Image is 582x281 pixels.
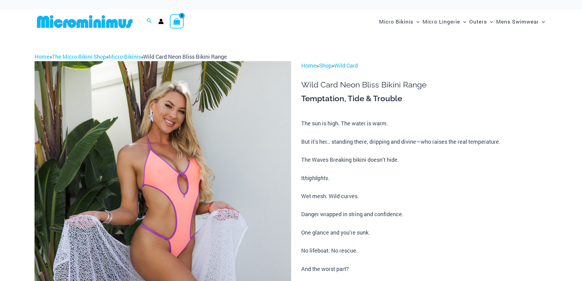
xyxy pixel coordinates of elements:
[495,12,547,31] a: Mens SwimwearMenu ToggleMenu Toggle
[423,14,460,29] span: Micro Lingerie
[377,11,548,32] nav: Site Navigation
[147,17,152,25] a: Search icon link
[378,12,421,31] a: Micro BikinisMenu ToggleMenu Toggle
[379,14,413,29] span: Micro Bikinis
[301,61,547,70] p: > >
[158,19,164,24] a: Account icon link
[52,53,106,60] a: The Micro Bikini Shop
[35,53,227,60] span: » » »
[305,174,328,182] i: highlights
[319,62,331,69] a: Shop
[460,14,466,29] span: Menu Toggle
[170,14,184,28] a: View Shopping Cart, empty
[35,15,135,28] img: MM SHOP LOGO FLAT
[487,14,493,29] span: Menu Toggle
[468,12,495,31] a: OutersMenu ToggleMenu Toggle
[334,62,358,69] a: Wild Card
[143,53,227,60] span: Wild Card Neon Bliss Bikini Range
[301,80,547,90] h1: Wild Card Neon Bliss Bikini Range
[108,53,141,60] a: Micro Bikinis
[413,14,419,29] span: Menu Toggle
[539,14,545,29] span: Menu Toggle
[301,62,316,69] a: Home
[421,12,468,31] a: Micro LingerieMenu ToggleMenu Toggle
[35,53,49,60] a: Home
[301,94,547,104] h3: Temptation, Tide & Trouble
[496,14,539,29] span: Mens Swimwear
[469,14,487,29] span: Outers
